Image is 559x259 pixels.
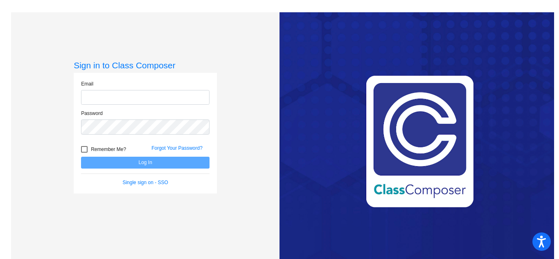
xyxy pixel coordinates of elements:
[81,80,93,88] label: Email
[151,145,203,151] a: Forgot Your Password?
[81,157,210,169] button: Log In
[81,110,103,117] label: Password
[74,60,217,70] h3: Sign in to Class Composer
[122,180,168,185] a: Single sign on - SSO
[91,144,126,154] span: Remember Me?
